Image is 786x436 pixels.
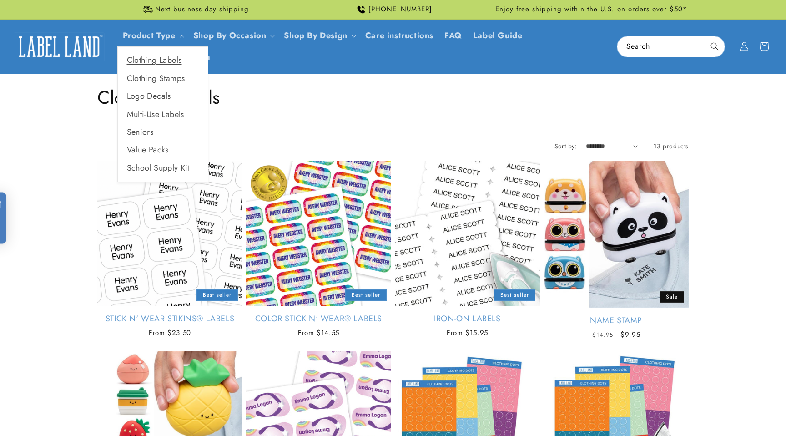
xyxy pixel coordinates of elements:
[97,314,242,324] a: Stick N' Wear Stikins® Labels
[118,106,208,123] a: Multi-Use Labels
[118,70,208,87] a: Clothing Stamps
[395,314,540,324] a: Iron-On Labels
[654,142,689,151] span: 13 products
[544,315,689,326] a: Name Stamp
[155,5,249,14] span: Next business day shipping
[118,51,208,69] a: Clothing Labels
[118,87,208,105] a: Logo Decals
[554,142,577,151] label: Sort by:
[123,30,176,41] a: Product Type
[278,25,359,46] summary: Shop By Design
[118,141,208,159] a: Value Packs
[97,86,689,109] h1: Clothing Labels
[10,29,108,64] a: Label Land
[118,159,208,177] a: School Supply Kit
[365,30,433,41] span: Care instructions
[14,32,105,61] img: Label Land
[439,25,468,46] a: FAQ
[188,25,279,46] summary: Shop By Occasion
[705,36,725,56] button: Search
[468,25,528,46] a: Label Guide
[193,30,267,41] span: Shop By Occasion
[495,5,687,14] span: Enjoy free shipping within the U.S. on orders over $50*
[360,25,439,46] a: Care instructions
[123,52,211,62] span: Join Affiliate Program
[118,123,208,141] a: Seniors
[444,30,462,41] span: FAQ
[368,5,432,14] span: [PHONE_NUMBER]
[473,30,523,41] span: Label Guide
[117,25,188,46] summary: Product Type
[246,314,391,324] a: Color Stick N' Wear® Labels
[284,30,347,41] a: Shop By Design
